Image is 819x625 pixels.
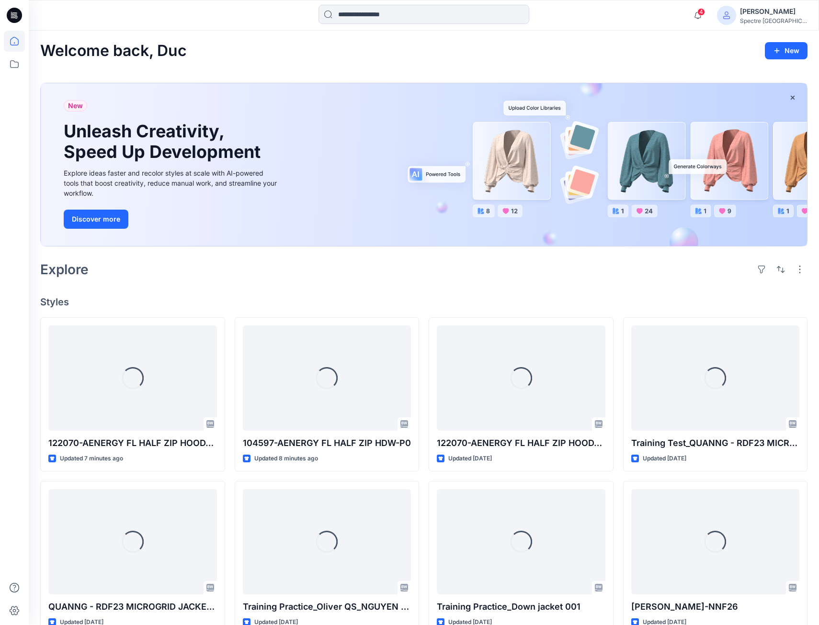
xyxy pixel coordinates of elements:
[723,11,730,19] svg: avatar
[64,210,279,229] a: Discover more
[243,436,411,450] p: 104597-AENERGY FL HALF ZIP HDW-P0
[740,6,807,17] div: [PERSON_NAME]
[40,296,808,308] h4: Styles
[243,600,411,614] p: Training Practice_Oliver QS_NGUYEN DUC-MAS26-TAIS HDM-Aenergy_FL T-SHIRT Men-FFINITY PANTS M-TEST
[64,210,128,229] button: Discover more
[254,454,318,464] p: Updated 8 minutes ago
[60,454,123,464] p: Updated 7 minutes ago
[68,100,83,112] span: New
[643,454,686,464] p: Updated [DATE]
[765,42,808,59] button: New
[437,436,605,450] p: 122070-AENERGY FL HALF ZIP HOODY MEN-P0
[64,168,279,198] div: Explore ideas faster and recolor styles at scale with AI-powered tools that boost creativity, red...
[40,262,89,277] h2: Explore
[448,454,492,464] p: Updated [DATE]
[48,436,217,450] p: 122070-AENERGY FL HALF ZIP HOODY MEN-P0
[437,600,605,614] p: Training Practice_Down jacket 001
[631,436,800,450] p: Training Test_QUANNG - RDF23 MICROGRID JACKET MEN
[631,600,800,614] p: [PERSON_NAME]-NNF26
[697,8,705,16] span: 4
[48,600,217,614] p: QUANNG - RDF23 MICROGRID JACKET MEN
[740,17,807,24] div: Spectre [GEOGRAPHIC_DATA]
[40,42,187,60] h2: Welcome back, Duc
[64,121,265,162] h1: Unleash Creativity, Speed Up Development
